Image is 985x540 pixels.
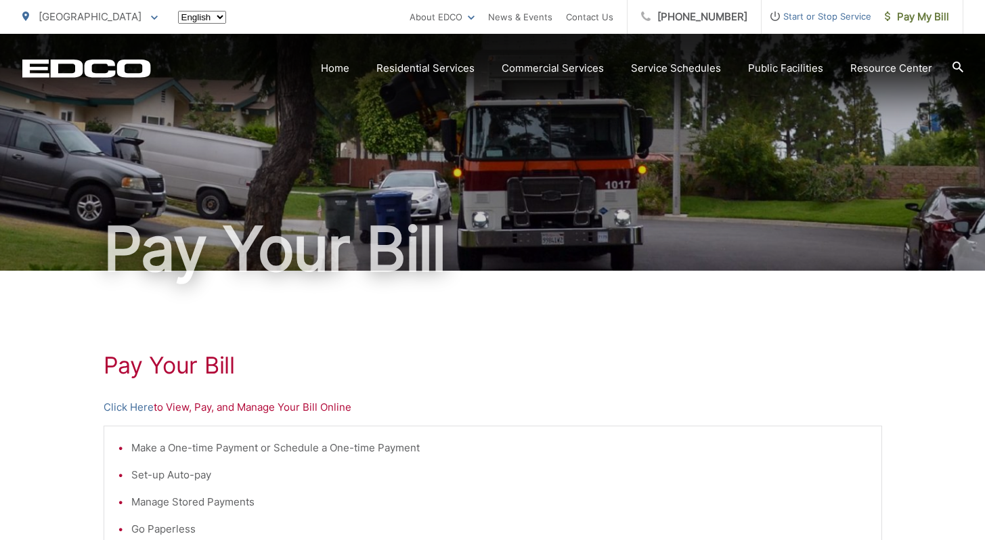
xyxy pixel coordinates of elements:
a: Service Schedules [631,60,721,76]
a: Residential Services [376,60,475,76]
a: Click Here [104,399,154,415]
h1: Pay Your Bill [22,215,963,283]
a: Commercial Services [502,60,604,76]
a: Home [321,60,349,76]
li: Manage Stored Payments [131,494,868,510]
a: Contact Us [566,9,613,25]
a: Public Facilities [748,60,823,76]
select: Select a language [178,11,226,24]
li: Set-up Auto-pay [131,467,868,483]
span: [GEOGRAPHIC_DATA] [39,10,141,23]
a: News & Events [488,9,552,25]
p: to View, Pay, and Manage Your Bill Online [104,399,882,415]
li: Go Paperless [131,521,868,537]
span: Pay My Bill [885,9,949,25]
h1: Pay Your Bill [104,352,882,379]
li: Make a One-time Payment or Schedule a One-time Payment [131,440,868,456]
a: EDCD logo. Return to the homepage. [22,59,151,78]
a: About EDCO [410,9,475,25]
a: Resource Center [850,60,932,76]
